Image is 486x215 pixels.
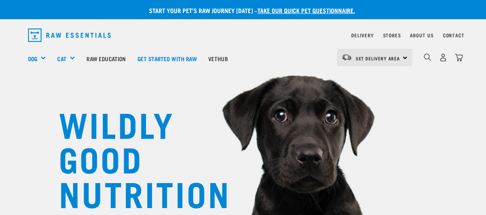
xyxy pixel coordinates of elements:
[28,54,37,63] a: Dog
[59,106,212,210] h1: WILDLY GOOD NUTRITION
[132,43,202,74] a: Get started with Raw
[410,34,433,37] a: About Us
[81,43,131,74] a: Raw Education
[351,34,373,37] a: Delivery
[22,25,464,45] nav: dropdown navigation
[439,53,447,62] img: user.png
[424,53,431,61] img: home-icon-1@2x.png
[257,8,355,12] a: take our quick pet questionnaire.
[455,53,463,62] img: home-icon@2x.png
[356,57,400,60] span: Set Delivery Area
[28,28,111,42] img: Raw Essentials Logo
[57,54,66,63] a: Cat
[202,43,234,74] a: Vethub
[342,54,352,61] img: van-moving.png
[383,34,401,37] a: Stores
[443,34,464,37] a: Contact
